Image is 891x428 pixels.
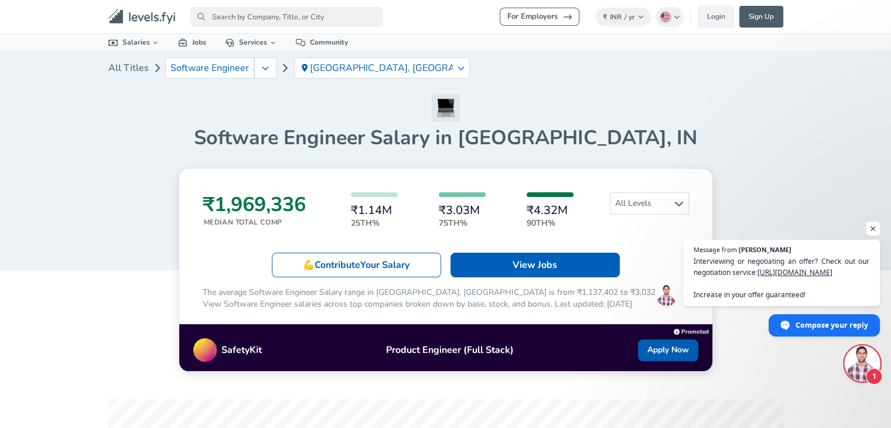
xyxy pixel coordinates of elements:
[656,7,684,27] button: English (US)
[596,8,651,26] button: ₹INR/ yr
[165,57,254,79] a: Software Engineer
[169,34,216,51] a: Jobs
[170,63,249,73] span: Software Engineer
[108,125,783,150] h1: Software Engineer Salary in [GEOGRAPHIC_DATA], IN
[193,338,217,362] img: Promo Logo
[513,258,557,272] p: View Jobs
[500,8,579,26] a: For Employers
[527,204,573,217] h6: ₹4.32M
[310,63,453,73] p: [GEOGRAPHIC_DATA], [GEOGRAPHIC_DATA]
[432,94,460,122] img: Software Engineer Icon
[698,6,735,28] a: Login
[286,34,357,51] a: Community
[674,325,709,336] a: Promoted
[603,12,607,22] span: ₹
[439,217,486,229] p: 75th%
[190,6,383,27] input: Search by Company, Title, or City
[303,258,409,272] p: 💪 Contribute
[796,315,868,335] span: Compose your reply
[439,204,486,217] h6: ₹3.03M
[661,12,670,22] img: English (US)
[694,246,737,253] span: Message from
[203,192,306,217] h3: ₹1,969,336
[739,6,783,28] a: Sign Up
[94,5,797,29] nav: primary
[272,253,441,277] a: 💪ContributeYour Salary
[527,217,573,229] p: 90th%
[866,368,882,385] span: 1
[108,56,149,80] a: All Titles
[739,246,791,253] span: [PERSON_NAME]
[360,259,409,271] span: Your Salary
[204,217,306,227] p: Median Total Comp
[216,34,286,51] a: Services
[694,256,869,300] span: Interviewing or negotiating an offer? Check out our negotiation service: Increase in your offer g...
[262,343,638,357] p: Product Engineer (Full Stack)
[845,346,880,381] div: Open chat
[638,339,698,361] a: Apply Now
[624,12,635,22] span: / yr
[450,253,620,277] a: View Jobs
[99,34,169,51] a: Salaries
[610,193,688,214] span: All Levels
[351,217,398,229] p: 25th%
[221,343,262,357] p: SafetyKit
[610,12,622,22] span: INR
[351,204,398,217] h6: ₹1.14M
[203,287,689,310] p: The average Software Engineer Salary range in [GEOGRAPHIC_DATA], [GEOGRAPHIC_DATA] is from ₹1,137...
